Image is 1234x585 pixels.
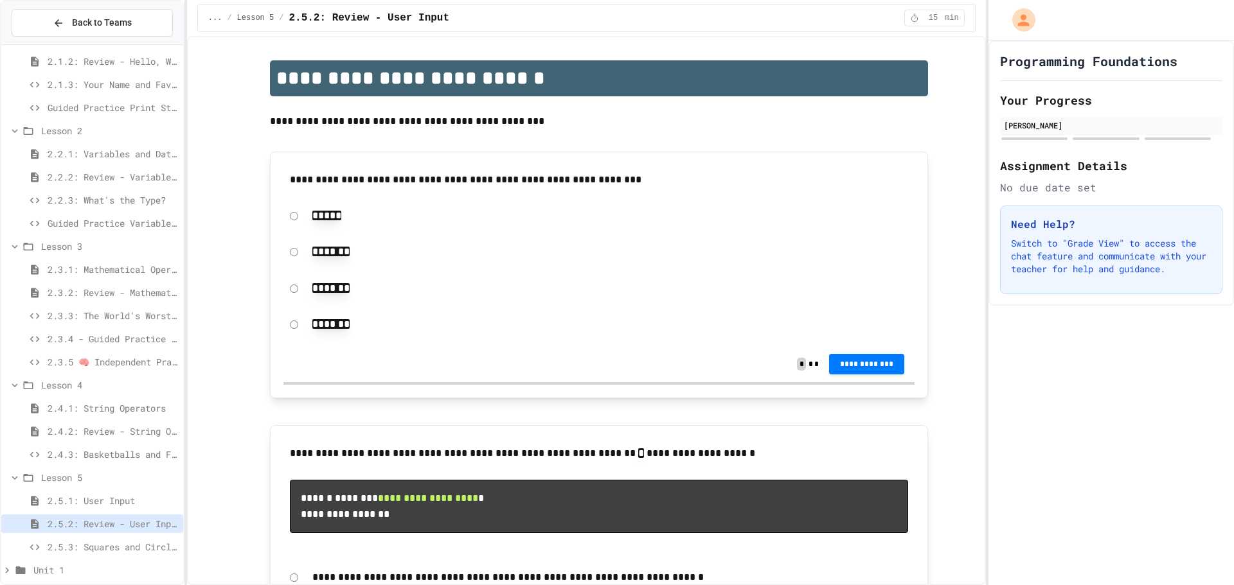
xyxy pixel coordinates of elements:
span: 2.5.2: Review - User Input [289,10,449,26]
h2: Your Progress [1000,91,1222,109]
h3: Need Help? [1011,216,1212,232]
span: 2.3.1: Mathematical Operators [48,263,178,276]
span: Guided Practice Print Statement Class Review [48,101,178,114]
span: 2.4.1: String Operators [48,401,178,415]
span: ... [208,13,222,23]
span: 15 [923,13,943,23]
span: 2.3.2: Review - Mathematical Operators [48,286,178,299]
span: 2.2.3: What's the Type? [48,193,178,207]
span: 2.2.1: Variables and Data Types [48,147,178,161]
span: / [279,13,283,23]
p: Switch to "Grade View" to access the chat feature and communicate with your teacher for help and ... [1011,237,1212,275]
span: 2.4.2: Review - String Operators [48,424,178,438]
span: 2.1.3: Your Name and Favorite Movie [48,78,178,91]
div: My Account [999,5,1039,35]
span: / [227,13,231,23]
span: Lesson 4 [41,378,178,392]
span: 2.3.5 🧠 Independent Practice [48,355,178,369]
span: Guided Practice Variables & Data Types [48,216,178,230]
h1: Programming Foundations [1000,52,1177,70]
span: Back to Teams [72,16,132,30]
button: Back to Teams [12,9,173,37]
span: 2.3.4 - Guided Practice - Mathematical Operators in Python [48,332,178,345]
span: 2.2.2: Review - Variables and Data Types [48,170,178,184]
span: Unit 1 [33,563,178,577]
span: Lesson 5 [237,13,274,23]
span: 2.4.3: Basketballs and Footballs [48,448,178,461]
span: 2.5.3: Squares and Circles [48,540,178,554]
span: 2.5.1: User Input [48,494,178,507]
h2: Assignment Details [1000,157,1222,175]
span: Lesson 5 [41,471,178,484]
span: Lesson 3 [41,240,178,253]
span: Lesson 2 [41,124,178,137]
div: [PERSON_NAME] [1004,119,1219,131]
span: 2.3.3: The World's Worst [PERSON_NAME] Market [48,309,178,322]
span: 2.1.2: Review - Hello, World! [48,55,178,68]
span: min [945,13,959,23]
span: 2.5.2: Review - User Input [48,517,178,530]
div: No due date set [1000,180,1222,195]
